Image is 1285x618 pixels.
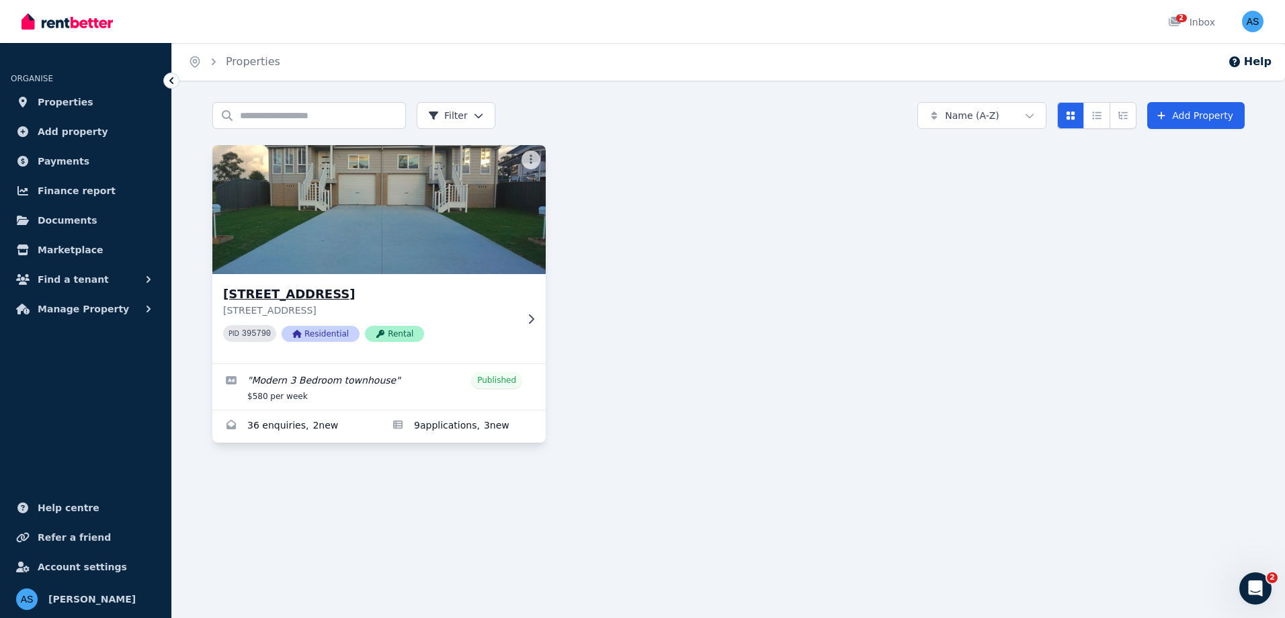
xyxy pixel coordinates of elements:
img: Aaron Showell [1242,11,1263,32]
a: Enquiries for 38A Lyrebird Dr, Nowra [212,410,379,443]
a: Finance report [11,177,161,204]
a: Refer a friend [11,524,161,551]
span: Add property [38,124,108,140]
button: Filter [417,102,495,129]
a: Edit listing: Modern 3 Bedroom townhouse [212,364,546,410]
span: Marketplace [38,242,103,258]
span: Manage Property [38,301,129,317]
span: Rental [365,326,424,342]
span: Find a tenant [38,271,109,288]
span: ORGANISE [11,74,53,83]
div: Inbox [1168,15,1215,29]
span: Help centre [38,500,99,516]
a: Payments [11,148,161,175]
a: 38A Lyrebird Dr, Nowra[STREET_ADDRESS][STREET_ADDRESS]PID 395790ResidentialRental [212,145,546,363]
a: Account settings [11,554,161,580]
span: Account settings [38,559,127,575]
a: Help centre [11,494,161,521]
a: Documents [11,207,161,234]
iframe: Intercom live chat [1239,572,1272,605]
button: Manage Property [11,296,161,322]
a: Properties [11,89,161,116]
small: PID [229,330,239,337]
button: Expanded list view [1110,102,1136,129]
button: Name (A-Z) [917,102,1046,129]
img: RentBetter [22,11,113,32]
img: Aaron Showell [16,588,38,610]
span: Filter [428,109,468,122]
span: Properties [38,94,93,110]
span: 2 [1267,572,1278,583]
span: Refer a friend [38,529,111,545]
span: Payments [38,153,89,169]
span: Name (A-Z) [945,109,999,122]
span: Finance report [38,183,116,199]
a: Add property [11,118,161,145]
span: Residential [282,326,360,342]
a: Applications for 38A Lyrebird Dr, Nowra [379,410,546,443]
code: 395790 [242,329,271,339]
span: [PERSON_NAME] [48,591,136,607]
span: 2 [1176,14,1187,22]
a: Properties [226,55,280,68]
button: Find a tenant [11,266,161,293]
span: Documents [38,212,97,228]
h3: [STREET_ADDRESS] [223,285,516,304]
img: 38A Lyrebird Dr, Nowra [204,142,554,277]
div: View options [1057,102,1136,129]
button: Card view [1057,102,1084,129]
p: [STREET_ADDRESS] [223,304,516,317]
nav: Breadcrumb [172,43,296,81]
button: More options [522,150,540,169]
a: Add Property [1147,102,1245,129]
button: Help [1228,54,1272,70]
button: Compact list view [1083,102,1110,129]
a: Marketplace [11,236,161,263]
